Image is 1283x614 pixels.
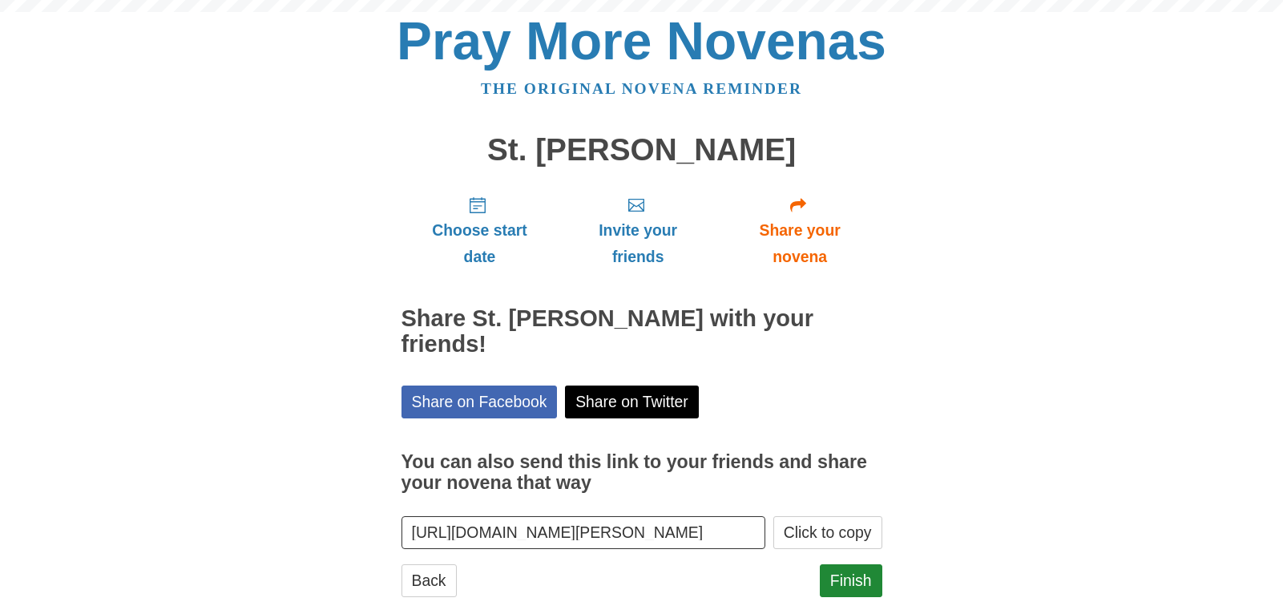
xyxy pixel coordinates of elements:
a: Pray More Novenas [397,11,886,71]
a: Share on Facebook [401,386,558,418]
a: Invite your friends [558,183,717,278]
span: Choose start date [418,217,543,270]
span: Share your novena [734,217,866,270]
a: Finish [820,564,882,597]
h1: St. [PERSON_NAME] [401,133,882,168]
h2: Share St. [PERSON_NAME] with your friends! [401,306,882,357]
a: Choose start date [401,183,559,278]
h3: You can also send this link to your friends and share your novena that way [401,452,882,493]
a: The original novena reminder [481,80,802,97]
a: Share on Twitter [565,386,699,418]
a: Share your novena [718,183,882,278]
button: Click to copy [773,516,882,549]
span: Invite your friends [574,217,701,270]
a: Back [401,564,457,597]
